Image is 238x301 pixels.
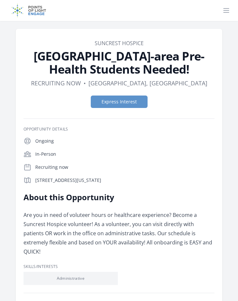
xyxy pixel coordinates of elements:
dd: Recruiting now [31,79,81,88]
p: [STREET_ADDRESS][US_STATE] [35,177,214,184]
p: Are you in need of voluteer hours or healthcare experience? Become a Suncrest Hospice volunteer! ... [24,210,214,256]
dd: [GEOGRAPHIC_DATA], [GEOGRAPHIC_DATA] [88,79,207,88]
p: Ongoing [35,138,214,144]
p: In-Person [35,151,214,157]
h2: About this Opportunity [24,192,214,203]
li: Administrative [24,272,118,285]
div: • [84,79,86,88]
p: Recruiting now [35,164,214,170]
a: Suncrest Hospice [95,40,144,47]
h3: Skills/Interests [24,264,214,269]
h1: [GEOGRAPHIC_DATA]-area Pre-Health Students Needed! [24,50,214,76]
button: Express Interest [91,96,148,108]
h3: Opportunity Details [24,127,214,132]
